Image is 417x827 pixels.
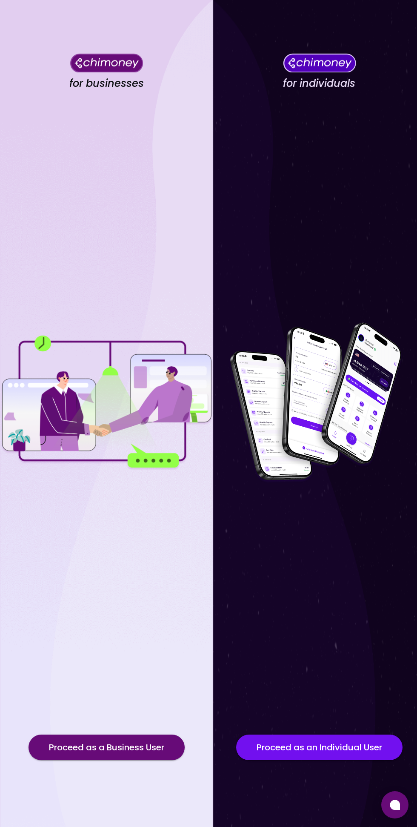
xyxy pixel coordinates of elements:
[283,77,355,90] h4: for individuals
[381,791,408,818] button: Open chat window
[29,735,185,760] button: Proceed as a Business User
[236,735,403,760] button: Proceed as an Individual User
[283,53,356,72] img: Chimoney for individuals
[70,53,143,72] img: Chimoney for businesses
[69,77,144,90] h4: for businesses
